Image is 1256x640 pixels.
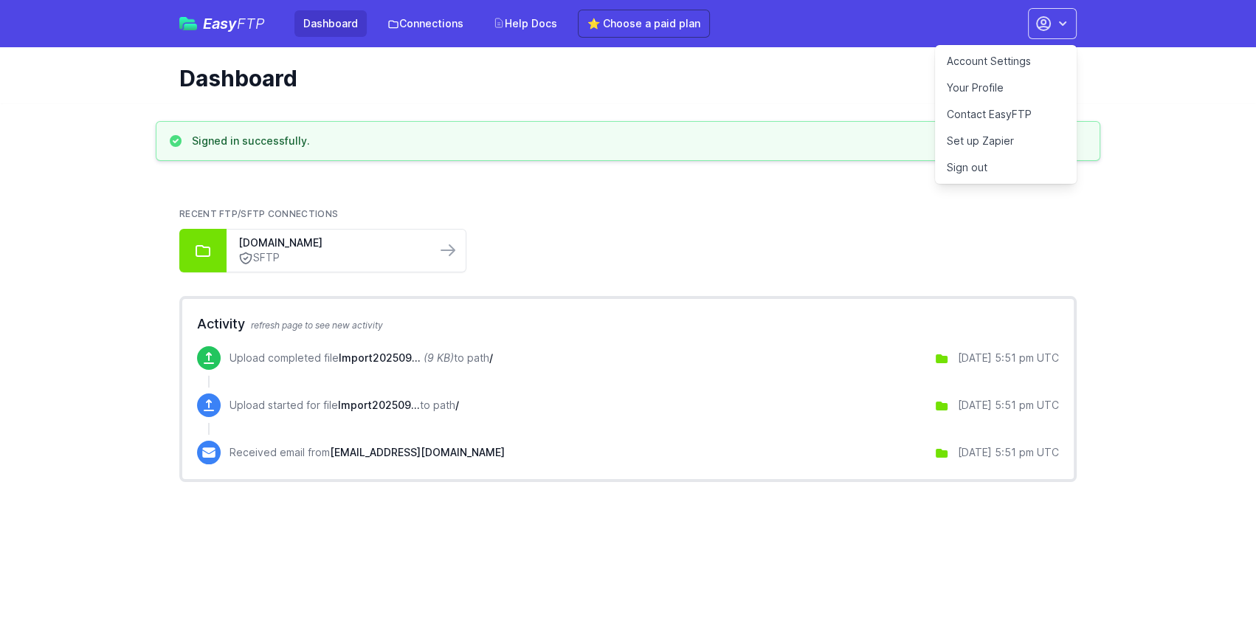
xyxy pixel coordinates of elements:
[489,351,493,364] span: /
[238,250,424,266] a: SFTP
[179,208,1077,220] h2: Recent FTP/SFTP Connections
[197,314,1059,334] h2: Activity
[1182,566,1238,622] iframe: Drift Widget Chat Controller
[230,445,505,460] p: Received email from
[179,17,197,30] img: easyftp_logo.png
[230,398,459,413] p: Upload started for file to path
[339,351,421,364] span: Import20250919.xlsx
[238,235,424,250] a: [DOMAIN_NAME]
[935,75,1077,101] a: Your Profile
[338,399,420,411] span: Import20250919.xlsx
[179,65,1065,92] h1: Dashboard
[958,351,1059,365] div: [DATE] 5:51 pm UTC
[179,16,265,31] a: EasyFTP
[237,15,265,32] span: FTP
[935,48,1077,75] a: Account Settings
[935,128,1077,154] a: Set up Zapier
[578,10,710,38] a: ⭐ Choose a paid plan
[935,101,1077,128] a: Contact EasyFTP
[192,134,310,148] h3: Signed in successfully.
[330,446,505,458] span: [EMAIL_ADDRESS][DOMAIN_NAME]
[294,10,367,37] a: Dashboard
[484,10,566,37] a: Help Docs
[935,154,1077,181] a: Sign out
[203,16,265,31] span: Easy
[958,445,1059,460] div: [DATE] 5:51 pm UTC
[455,399,459,411] span: /
[251,320,383,331] span: refresh page to see new activity
[424,351,454,364] i: (9 KB)
[958,398,1059,413] div: [DATE] 5:51 pm UTC
[230,351,493,365] p: Upload completed file to path
[379,10,472,37] a: Connections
